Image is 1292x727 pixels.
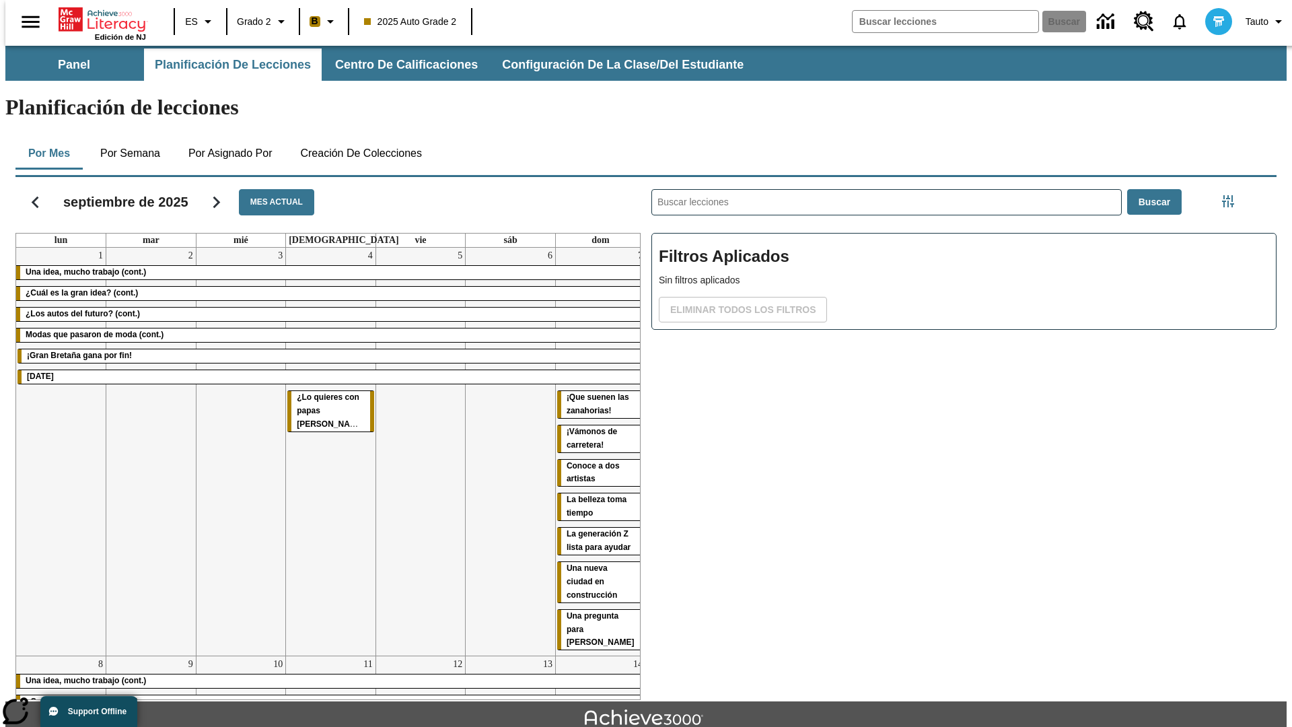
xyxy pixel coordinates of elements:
button: Grado: Grado 2, Elige un grado [231,9,295,34]
span: Una idea, mucho trabajo (cont.) [26,267,146,277]
td: 3 de septiembre de 2025 [196,248,286,656]
button: Configuración de la clase/del estudiante [491,48,754,81]
button: Abrir el menú lateral [11,2,50,42]
div: Conoce a dos artistas [557,460,644,487]
button: Centro de calificaciones [324,48,489,81]
span: Edición de NJ [95,33,146,41]
div: Una nueva ciudad en construcción [557,562,644,602]
a: Notificaciones [1162,4,1197,39]
a: 11 de septiembre de 2025 [361,656,375,672]
div: Filtros Aplicados [651,233,1277,330]
button: Por semana [89,137,171,170]
a: 14 de septiembre de 2025 [631,656,645,672]
input: Buscar lecciones [652,190,1121,215]
div: Modas que pasaron de moda (cont.) [16,328,645,342]
button: Support Offline [40,696,137,727]
span: ¿Cuál es la gran idea? (cont.) [26,288,138,298]
a: viernes [412,234,429,247]
button: Por asignado por [178,137,283,170]
button: Creación de colecciones [289,137,433,170]
a: Centro de recursos, Se abrirá en una pestaña nueva. [1126,3,1162,40]
div: La belleza toma tiempo [557,493,644,520]
span: ¿Lo quieres con papas fritas? [297,392,369,429]
span: Conoce a dos artistas [567,461,620,484]
span: Grado 2 [237,15,271,29]
span: Tauto [1246,15,1268,29]
span: B [312,13,318,30]
span: Día del Trabajo [27,372,54,381]
td: 6 de septiembre de 2025 [466,248,556,656]
button: Planificación de lecciones [144,48,322,81]
span: ¡Que suenen las zanahorias! [567,392,629,415]
a: 12 de septiembre de 2025 [450,656,465,672]
div: Buscar [641,172,1277,700]
button: Lenguaje: ES, Selecciona un idioma [179,9,222,34]
div: Subbarra de navegación [5,48,756,81]
span: ¿Los autos del futuro? (cont.) [26,309,140,318]
a: Portada [59,6,146,33]
td: 2 de septiembre de 2025 [106,248,196,656]
a: 5 de septiembre de 2025 [455,248,465,264]
div: Una pregunta para Joplin [557,610,644,650]
td: 4 de septiembre de 2025 [286,248,376,656]
h2: Filtros Aplicados [659,240,1269,273]
span: ES [185,15,198,29]
a: sábado [501,234,519,247]
a: domingo [589,234,612,247]
div: Una idea, mucho trabajo (cont.) [16,674,645,688]
div: ¡Gran Bretaña gana por fin! [17,349,644,363]
button: Perfil/Configuración [1240,9,1292,34]
div: ¿Lo quieres con papas fritas? [287,391,374,431]
a: martes [140,234,162,247]
div: ¿Cuál es la gran idea? (cont.) [16,695,645,709]
div: Calendario [5,172,641,700]
td: 1 de septiembre de 2025 [16,248,106,656]
a: 4 de septiembre de 2025 [365,248,375,264]
div: La generación Z lista para ayudar [557,528,644,555]
p: Sin filtros aplicados [659,273,1269,287]
a: 13 de septiembre de 2025 [540,656,555,672]
span: Una nueva ciudad en construcción [567,563,617,600]
button: Buscar [1127,189,1182,215]
a: jueves [286,234,402,247]
button: Menú lateral de filtros [1215,188,1242,215]
button: Panel [7,48,141,81]
span: ¡Gran Bretaña gana por fin! [27,351,132,360]
span: Una pregunta para Joplin [567,611,635,648]
h2: septiembre de 2025 [63,194,188,210]
a: Centro de información [1089,3,1126,40]
a: miércoles [231,234,251,247]
a: 7 de septiembre de 2025 [635,248,645,264]
button: Por mes [15,137,83,170]
span: La generación Z lista para ayudar [567,529,631,552]
span: La belleza toma tiempo [567,495,626,518]
td: 7 de septiembre de 2025 [555,248,645,656]
span: Modas que pasaron de moda (cont.) [26,330,164,339]
button: Boost El color de la clase es anaranjado claro. Cambiar el color de la clase. [304,9,344,34]
button: Escoja un nuevo avatar [1197,4,1240,39]
img: avatar image [1205,8,1232,35]
span: ¡Vámonos de carretera! [567,427,617,450]
h1: Planificación de lecciones [5,95,1287,120]
div: ¡Vámonos de carretera! [557,425,644,452]
a: 9 de septiembre de 2025 [186,656,196,672]
a: 2 de septiembre de 2025 [186,248,196,264]
div: Portada [59,5,146,41]
a: 6 de septiembre de 2025 [545,248,555,264]
a: 1 de septiembre de 2025 [96,248,106,264]
div: Una idea, mucho trabajo (cont.) [16,266,645,279]
span: 2025 Auto Grade 2 [364,15,457,29]
button: Regresar [18,185,52,219]
a: 3 de septiembre de 2025 [275,248,285,264]
a: lunes [52,234,70,247]
span: Una idea, mucho trabajo (cont.) [26,676,146,685]
button: Seguir [199,185,234,219]
div: Subbarra de navegación [5,46,1287,81]
input: Buscar campo [853,11,1038,32]
div: ¡Que suenen las zanahorias! [557,391,644,418]
div: ¿Cuál es la gran idea? (cont.) [16,287,645,300]
div: ¿Los autos del futuro? (cont.) [16,308,645,321]
span: Support Offline [68,707,127,716]
a: 8 de septiembre de 2025 [96,656,106,672]
button: Mes actual [239,189,314,215]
